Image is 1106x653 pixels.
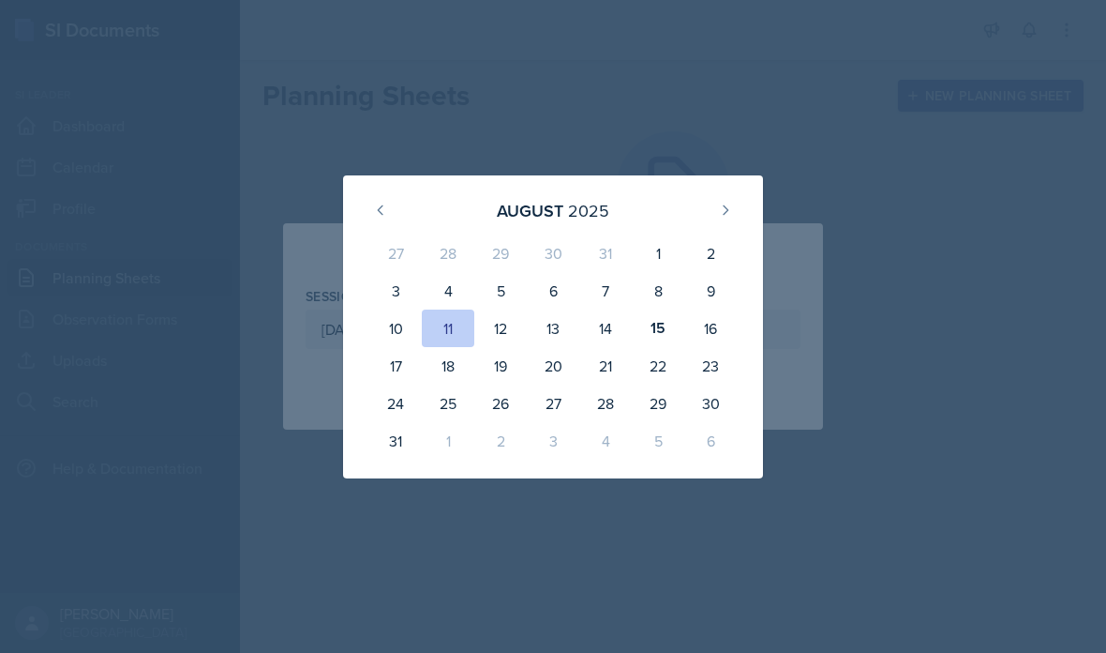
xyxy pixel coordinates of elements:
div: 10 [369,310,422,347]
div: 13 [527,310,579,347]
div: 28 [579,385,632,422]
div: 2 [474,422,527,460]
div: 23 [684,347,737,385]
div: 18 [422,347,474,385]
div: 29 [632,385,684,422]
div: 25 [422,385,474,422]
div: 15 [632,310,684,347]
div: 5 [632,422,684,460]
div: 2 [684,235,737,272]
div: 19 [474,347,527,385]
div: 12 [474,310,527,347]
div: 5 [474,272,527,310]
div: 31 [369,422,422,460]
div: 24 [369,385,422,422]
div: 26 [474,385,527,422]
div: 27 [527,385,579,422]
div: 14 [579,310,632,347]
div: 4 [579,422,632,460]
div: 6 [684,422,737,460]
div: 2025 [568,198,609,223]
div: 1 [422,422,474,460]
div: 8 [632,272,684,310]
div: 21 [579,347,632,385]
div: 3 [369,272,422,310]
div: 30 [527,235,579,272]
div: 17 [369,347,422,385]
div: August [497,198,563,223]
div: 31 [579,235,632,272]
div: 4 [422,272,474,310]
div: 20 [527,347,579,385]
div: 16 [684,310,737,347]
div: 30 [684,385,737,422]
div: 6 [527,272,579,310]
div: 9 [684,272,737,310]
div: 11 [422,310,474,347]
div: 29 [474,235,527,272]
div: 7 [579,272,632,310]
div: 28 [422,235,474,272]
div: 22 [632,347,684,385]
div: 27 [369,235,422,272]
div: 3 [527,422,579,460]
div: 1 [632,235,684,272]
